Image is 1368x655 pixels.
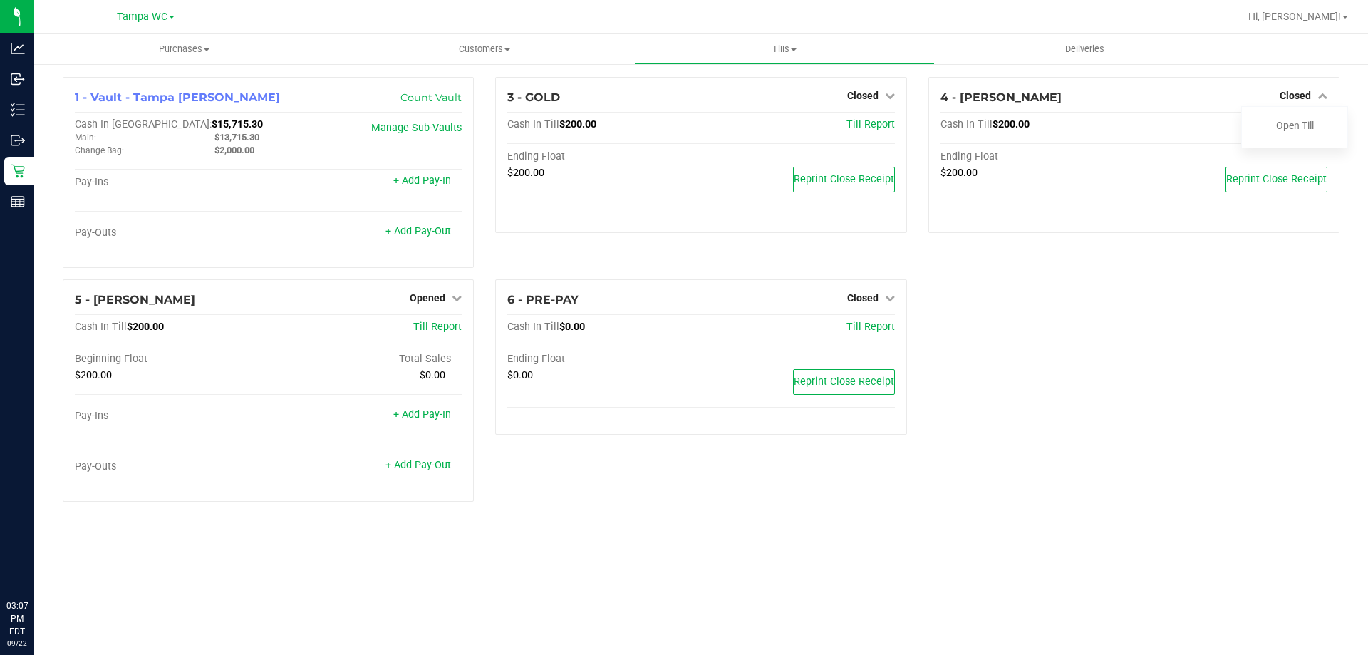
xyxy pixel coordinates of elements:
[794,173,894,185] span: Reprint Close Receipt
[214,145,254,155] span: $2,000.00
[75,91,280,104] span: 1 - Vault - Tampa [PERSON_NAME]
[1226,173,1327,185] span: Reprint Close Receipt
[507,118,559,130] span: Cash In Till
[1280,90,1311,101] span: Closed
[846,321,895,333] a: Till Report
[117,11,167,23] span: Tampa WC
[1276,120,1314,131] a: Open Till
[11,164,25,178] inline-svg: Retail
[11,41,25,56] inline-svg: Analytics
[11,103,25,117] inline-svg: Inventory
[212,118,263,130] span: $15,715.30
[393,175,451,187] a: + Add Pay-In
[507,150,701,163] div: Ending Float
[940,150,1134,163] div: Ending Float
[794,376,894,388] span: Reprint Close Receipt
[1225,167,1327,192] button: Reprint Close Receipt
[1046,43,1124,56] span: Deliveries
[393,408,451,421] a: + Add Pay-In
[634,34,934,64] a: Tills
[11,133,25,148] inline-svg: Outbound
[75,176,269,189] div: Pay-Ins
[75,369,112,381] span: $200.00
[559,321,585,333] span: $0.00
[507,293,579,306] span: 6 - PRE-PAY
[335,43,633,56] span: Customers
[793,167,895,192] button: Reprint Close Receipt
[34,43,334,56] span: Purchases
[507,321,559,333] span: Cash In Till
[507,167,544,179] span: $200.00
[6,599,28,638] p: 03:07 PM EDT
[410,292,445,304] span: Opened
[371,122,462,134] a: Manage Sub-Vaults
[14,541,57,584] iframe: Resource center
[846,118,895,130] a: Till Report
[75,133,96,143] span: Main:
[75,353,269,366] div: Beginning Float
[1248,11,1341,22] span: Hi, [PERSON_NAME]!
[11,195,25,209] inline-svg: Reports
[34,34,334,64] a: Purchases
[793,369,895,395] button: Reprint Close Receipt
[11,72,25,86] inline-svg: Inbound
[269,353,462,366] div: Total Sales
[635,43,933,56] span: Tills
[507,369,533,381] span: $0.00
[420,369,445,381] span: $0.00
[559,118,596,130] span: $200.00
[75,145,124,155] span: Change Bag:
[507,91,560,104] span: 3 - GOLD
[400,91,462,104] a: Count Vault
[334,34,634,64] a: Customers
[214,132,259,143] span: $13,715.30
[6,638,28,649] p: 09/22
[75,321,127,333] span: Cash In Till
[75,118,212,130] span: Cash In [GEOGRAPHIC_DATA]:
[75,410,269,423] div: Pay-Ins
[940,91,1062,104] span: 4 - [PERSON_NAME]
[940,118,993,130] span: Cash In Till
[847,292,879,304] span: Closed
[935,34,1235,64] a: Deliveries
[127,321,164,333] span: $200.00
[993,118,1030,130] span: $200.00
[385,459,451,471] a: + Add Pay-Out
[75,460,269,473] div: Pay-Outs
[940,167,978,179] span: $200.00
[75,293,195,306] span: 5 - [PERSON_NAME]
[385,225,451,237] a: + Add Pay-Out
[413,321,462,333] a: Till Report
[507,353,701,366] div: Ending Float
[75,227,269,239] div: Pay-Outs
[847,90,879,101] span: Closed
